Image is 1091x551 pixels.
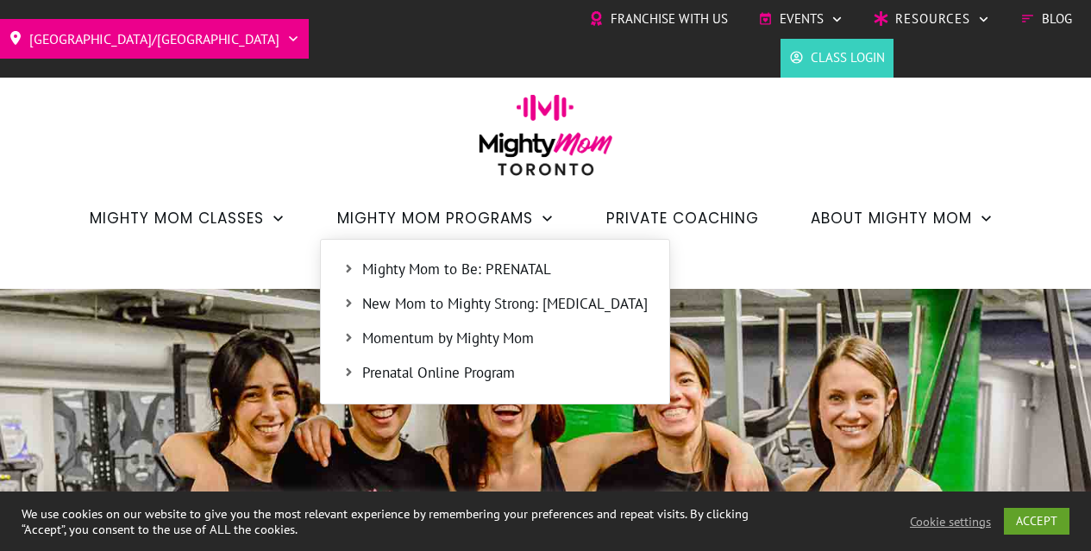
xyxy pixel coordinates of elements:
[1020,6,1072,32] a: Blog
[470,94,622,188] img: mightymom-logo-toronto
[337,203,555,233] a: Mighty Mom Programs
[1042,6,1072,32] span: Blog
[362,293,648,316] span: New Mom to Mighty Strong: [MEDICAL_DATA]
[1004,508,1069,535] a: ACCEPT
[9,25,300,53] a: [GEOGRAPHIC_DATA]/[GEOGRAPHIC_DATA]
[329,291,661,317] a: New Mom to Mighty Strong: [MEDICAL_DATA]
[362,328,648,350] span: Momentum by Mighty Mom
[758,6,843,32] a: Events
[362,362,648,385] span: Prenatal Online Program
[329,360,661,386] a: Prenatal Online Program
[874,6,990,32] a: Resources
[606,203,759,233] a: Private Coaching
[589,6,728,32] a: Franchise with Us
[337,203,533,233] span: Mighty Mom Programs
[910,514,991,529] a: Cookie settings
[329,257,661,283] a: Mighty Mom to Be: PRENATAL
[789,45,885,71] a: Class Login
[811,45,885,71] span: Class Login
[22,506,756,537] div: We use cookies on our website to give you the most relevant experience by remembering your prefer...
[90,203,285,233] a: Mighty Mom Classes
[895,6,970,32] span: Resources
[329,326,661,352] a: Momentum by Mighty Mom
[780,6,824,32] span: Events
[811,203,994,233] a: About Mighty Mom
[90,203,264,233] span: Mighty Mom Classes
[362,259,648,281] span: Mighty Mom to Be: PRENATAL
[811,203,972,233] span: About Mighty Mom
[611,6,728,32] span: Franchise with Us
[29,25,279,53] span: [GEOGRAPHIC_DATA]/[GEOGRAPHIC_DATA]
